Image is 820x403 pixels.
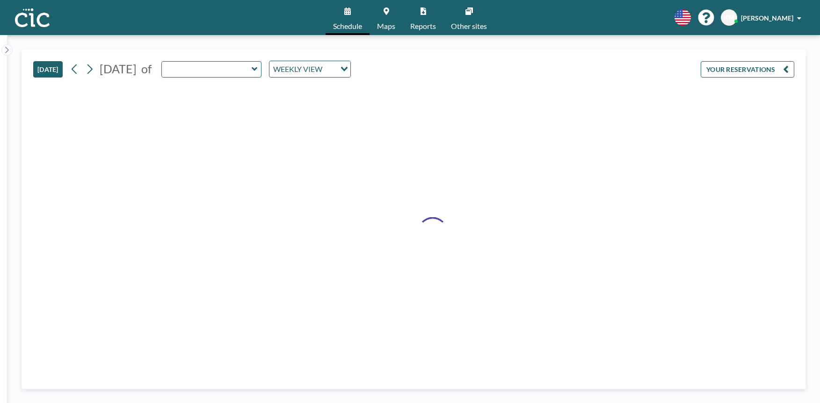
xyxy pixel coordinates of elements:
span: KM [724,14,734,22]
span: of [141,62,152,76]
button: YOUR RESERVATIONS [701,61,794,78]
span: Reports [410,22,436,30]
input: Search for option [325,63,335,75]
span: Other sites [451,22,487,30]
span: [DATE] [100,62,137,76]
button: [DATE] [33,61,63,78]
span: Maps [377,22,395,30]
div: Search for option [269,61,350,77]
span: WEEKLY VIEW [271,63,324,75]
img: organization-logo [15,8,50,27]
span: [PERSON_NAME] [741,14,793,22]
span: Schedule [333,22,362,30]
